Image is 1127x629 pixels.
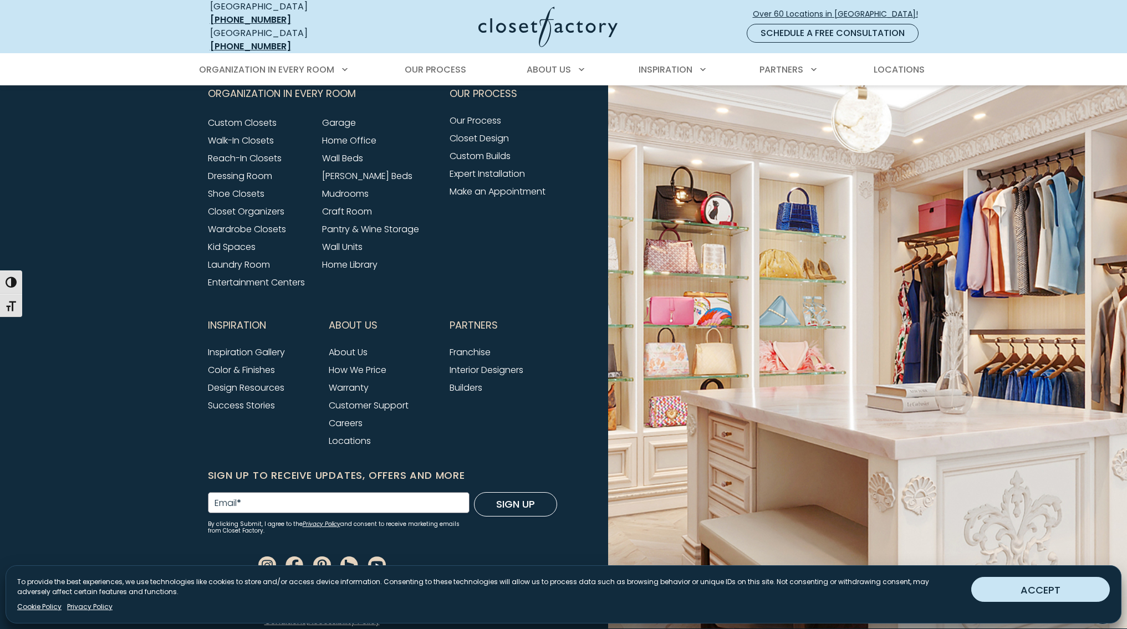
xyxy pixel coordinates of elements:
a: Shoe Closets [208,187,264,200]
a: Pantry & Wine Storage [322,223,419,236]
span: Inspiration [639,63,692,76]
button: Footer Subnav Button - Organization in Every Room [208,80,436,108]
a: Home Office [322,134,376,147]
a: Laundry Room [208,258,270,271]
a: Garage [322,116,356,129]
a: Craft Room [322,205,372,218]
a: Franchise [450,346,491,359]
span: Partners [450,311,498,339]
button: Footer Subnav Button - Partners [450,311,557,339]
button: Footer Subnav Button - Inspiration [208,311,315,339]
button: ACCEPT [971,577,1110,602]
span: Partners [759,63,803,76]
a: Mudrooms [322,187,369,200]
a: Make an Appointment [450,185,545,198]
a: Our Process [450,114,501,127]
span: About Us [329,311,378,339]
a: Closet Design [450,132,509,145]
a: Custom Builds [450,150,511,162]
a: Over 60 Locations in [GEOGRAPHIC_DATA]! [752,4,927,24]
a: Color & Finishes [208,364,275,376]
a: Success Stories [208,399,275,412]
a: Entertainment Centers [208,276,305,289]
a: Kid Spaces [208,241,256,253]
a: Home Library [322,258,378,271]
a: Wall Beds [322,152,363,165]
a: Walk-In Closets [208,134,274,147]
span: Our Process [405,63,466,76]
a: Design Resources [208,381,284,394]
a: About Us [329,346,368,359]
a: Houzz [340,558,358,571]
button: Footer Subnav Button - Our Process [450,80,557,108]
div: [GEOGRAPHIC_DATA] [210,27,371,53]
a: [PHONE_NUMBER] [210,13,291,26]
a: Careers [329,417,363,429]
small: By clicking Submit, I agree to the and consent to receive marketing emails from Closet Factory. [208,521,470,534]
a: [PHONE_NUMBER] [210,40,291,53]
span: Organization in Every Room [208,80,356,108]
a: How We Price [329,364,386,376]
label: Email [215,499,241,508]
a: Instagram [258,558,276,571]
a: Pinterest [313,558,331,571]
a: Terms & Conditions [264,601,392,627]
span: Over 60 Locations in [GEOGRAPHIC_DATA]! [753,8,927,20]
span: Our Process [450,80,517,108]
span: About Us [527,63,571,76]
a: Cookie Policy [17,602,62,612]
a: Customer Support [329,399,409,412]
a: Interior Designers [450,364,523,376]
a: Inspiration Gallery [208,346,285,359]
a: Expert Installation [450,167,525,180]
a: Locations [329,434,371,447]
span: Inspiration [208,311,266,339]
a: [PERSON_NAME] Beds [322,170,412,182]
a: Privacy Policy [67,602,113,612]
a: Warranty [329,381,369,394]
h6: Sign Up to Receive Updates, Offers and More [208,468,557,483]
img: Closet Factory Logo [478,7,618,47]
span: Organization in Every Room [199,63,334,76]
a: Closet Organizers [208,205,284,218]
a: Schedule a Free Consultation [747,24,919,43]
a: Wall Units [322,241,363,253]
a: Youtube [368,558,386,571]
a: Facebook [285,558,303,571]
a: Builders [450,381,482,394]
a: Reach-In Closets [208,152,282,165]
button: Footer Subnav Button - About Us [329,311,436,339]
a: Wardrobe Closets [208,223,286,236]
a: Privacy Policy [303,520,340,528]
p: To provide the best experiences, we use technologies like cookies to store and/or access device i... [17,577,962,597]
nav: Primary Menu [191,54,936,85]
button: Sign Up [474,492,557,517]
a: Dressing Room [208,170,272,182]
a: Custom Closets [208,116,277,129]
a: Accessibility Policy [308,616,380,627]
span: Locations [874,63,925,76]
